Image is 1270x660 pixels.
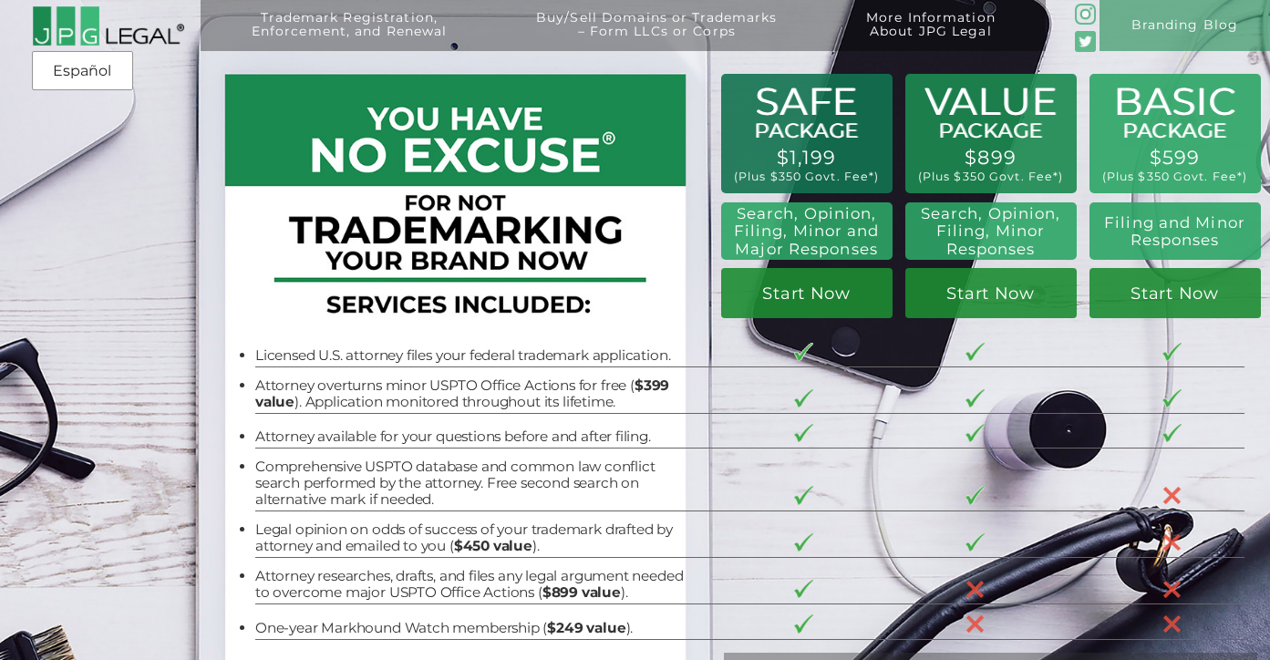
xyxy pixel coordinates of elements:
b: $249 value [547,619,625,636]
b: $450 value [454,537,532,554]
img: checkmark-border-3.png [965,486,985,504]
li: Attorney overturns minor USPTO Office Actions for free ( ). Application monitored throughout its ... [255,377,683,410]
img: X-30-3.png [965,614,985,634]
img: checkmark-border-3.png [794,343,813,361]
img: glyph-logo_May2016-green3-90.png [1075,4,1096,25]
img: checkmark-border-3.png [794,533,813,552]
img: checkmark-border-3.png [1162,389,1182,407]
img: checkmark-border-3.png [794,614,813,633]
img: X-30-3.png [1162,533,1182,552]
img: X-30-3.png [1162,486,1182,505]
b: $899 value [542,583,621,601]
h2: Search, Opinion, Filing, Minor and Major Responses [728,205,884,259]
img: checkmark-border-3.png [794,424,813,442]
h2: Search, Opinion, Filing, Minor Responses [915,205,1067,259]
img: X-30-3.png [965,580,985,599]
img: checkmark-border-3.png [794,486,813,504]
img: checkmark-border-3.png [965,424,985,442]
li: Licensed U.S. attorney files your federal trademark application. [255,347,683,364]
a: Español [37,55,128,88]
img: checkmark-border-3.png [1162,343,1182,361]
a: Start Now [1089,268,1261,318]
b: $399 value [255,376,669,410]
img: checkmark-border-3.png [794,389,813,407]
li: One-year Markhound Watch membership ( ). [255,620,683,636]
img: 2016-logo-black-letters-3-r.png [32,5,184,46]
img: checkmark-border-3.png [1162,424,1182,442]
a: More InformationAbout JPG Legal [828,11,1033,62]
a: Start Now [721,268,893,318]
a: Trademark Registration,Enforcement, and Renewal [213,11,485,62]
li: Legal opinion on odds of success of your trademark drafted by attorney and emailed to you ( ). [255,521,683,554]
li: Comprehensive USPTO database and common law conflict search performed by the attorney. Free secon... [255,459,683,508]
a: Start Now [905,268,1077,318]
li: Attorney researches, drafts, and files any legal argument needed to overcome major USPTO Office A... [255,568,683,601]
img: checkmark-border-3.png [794,580,813,598]
h2: Filing and Minor Responses [1100,214,1251,250]
img: checkmark-border-3.png [965,343,985,361]
img: X-30-3.png [1162,580,1182,599]
img: checkmark-border-3.png [965,389,985,407]
img: checkmark-border-3.png [965,533,985,552]
img: X-30-3.png [1162,614,1182,634]
li: Attorney available for your questions before and after filing. [255,428,683,445]
a: Buy/Sell Domains or Trademarks– Form LLCs or Corps [498,11,815,62]
img: Twitter_Social_Icon_Rounded_Square_Color-mid-green3-90.png [1075,31,1096,52]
